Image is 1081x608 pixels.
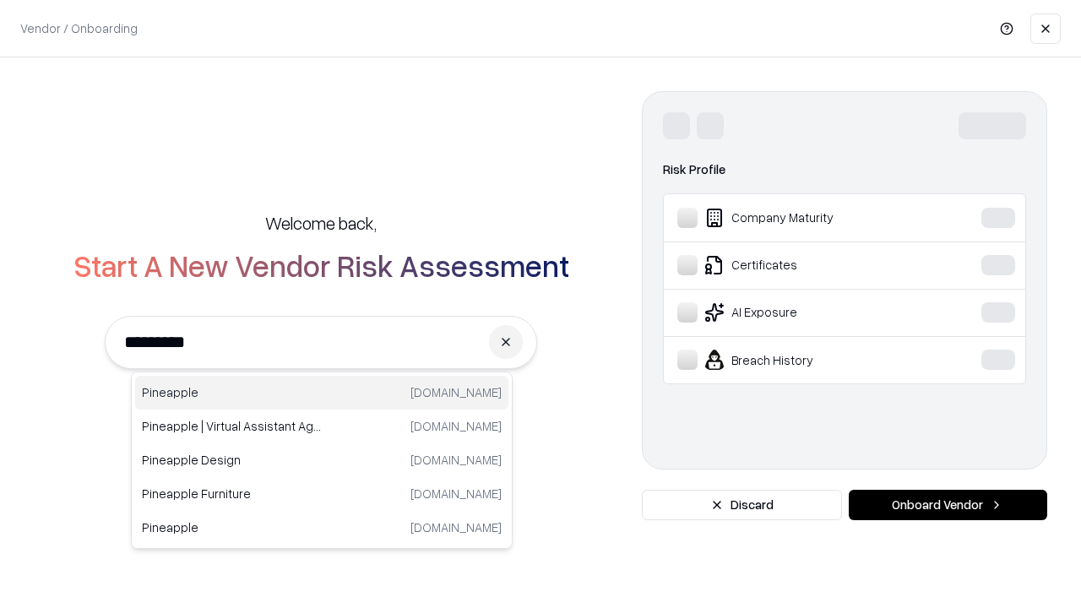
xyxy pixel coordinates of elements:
[410,485,502,502] p: [DOMAIN_NAME]
[73,248,569,282] h2: Start A New Vendor Risk Assessment
[677,302,930,323] div: AI Exposure
[265,211,377,235] h5: Welcome back,
[410,451,502,469] p: [DOMAIN_NAME]
[849,490,1047,520] button: Onboard Vendor
[677,208,930,228] div: Company Maturity
[642,490,842,520] button: Discard
[131,372,513,549] div: Suggestions
[142,417,322,435] p: Pineapple | Virtual Assistant Agency
[142,383,322,401] p: Pineapple
[410,518,502,536] p: [DOMAIN_NAME]
[410,383,502,401] p: [DOMAIN_NAME]
[663,160,1026,180] div: Risk Profile
[677,350,930,370] div: Breach History
[142,485,322,502] p: Pineapple Furniture
[142,518,322,536] p: Pineapple
[677,255,930,275] div: Certificates
[20,19,138,37] p: Vendor / Onboarding
[410,417,502,435] p: [DOMAIN_NAME]
[142,451,322,469] p: Pineapple Design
